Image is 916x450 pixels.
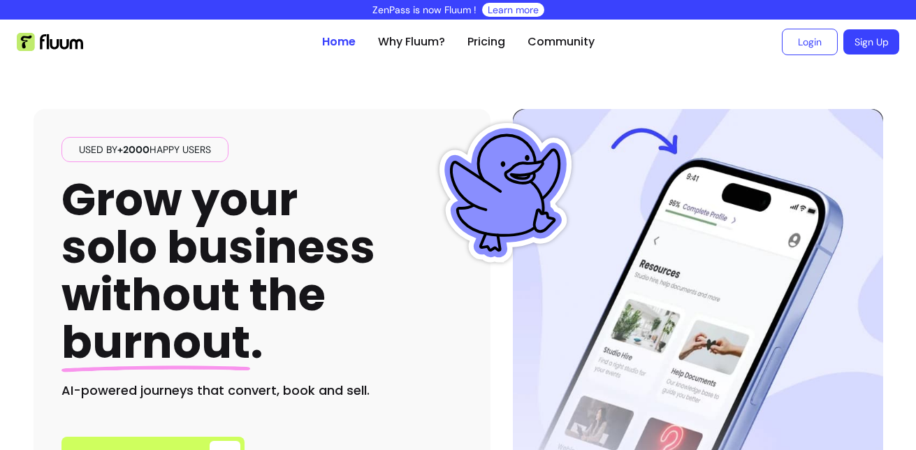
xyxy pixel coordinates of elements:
[372,3,477,17] p: ZenPass is now Fluum !
[73,143,217,157] span: Used by happy users
[117,143,150,156] span: +2000
[61,311,250,373] span: burnout
[528,34,595,50] a: Community
[378,34,445,50] a: Why Fluum?
[61,381,463,400] h2: AI-powered journeys that convert, book and sell.
[843,29,899,55] a: Sign Up
[782,29,838,55] a: Login
[322,34,356,50] a: Home
[488,3,539,17] a: Learn more
[467,34,505,50] a: Pricing
[17,33,83,51] img: Fluum Logo
[61,176,375,367] h1: Grow your solo business without the .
